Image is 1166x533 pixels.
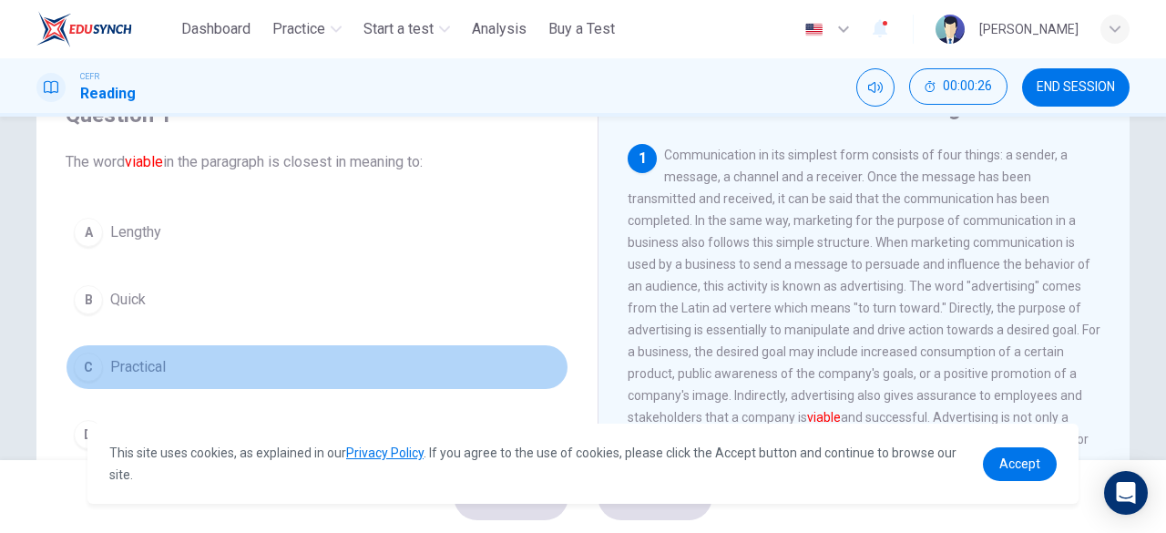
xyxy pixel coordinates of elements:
span: END SESSION [1037,80,1115,95]
button: Start a test [356,13,457,46]
h1: Reading [80,83,136,105]
span: Practical [110,356,166,378]
div: [PERSON_NAME] [979,18,1079,40]
a: Privacy Policy [346,446,424,460]
img: Profile picture [936,15,965,44]
span: This site uses cookies, as explained in our . If you agree to the use of cookies, please click th... [109,446,956,482]
div: A [74,218,103,247]
button: END SESSION [1022,68,1130,107]
button: Dashboard [174,13,258,46]
span: Start a test [363,18,434,40]
div: B [74,285,103,314]
div: Mute [856,68,895,107]
span: Buy a Test [548,18,615,40]
span: The word in the paragraph is closest in meaning to: [66,151,568,173]
div: cookieconsent [87,424,1079,504]
div: D [74,420,103,449]
span: Lengthy [110,221,161,243]
span: Practice [272,18,325,40]
font: viable [807,410,841,425]
div: Hide [909,68,1007,107]
button: CPractical [66,344,568,390]
div: 1 [628,144,657,173]
span: Quick [110,289,146,311]
div: C [74,353,103,382]
button: Analysis [465,13,534,46]
span: Communication in its simplest form consists of four things: a sender, a message, a channel and a ... [628,148,1100,490]
button: ALengthy [66,210,568,255]
span: Analysis [472,18,527,40]
button: BQuick [66,277,568,323]
font: viable [125,153,163,170]
img: en [803,23,825,36]
span: CEFR [80,70,99,83]
button: DUnrealistic [66,412,568,457]
a: dismiss cookie message [983,447,1057,481]
button: Buy a Test [541,13,622,46]
span: 00:00:26 [943,79,992,94]
span: Accept [999,456,1040,471]
button: Practice [265,13,349,46]
img: ELTC logo [36,11,132,47]
span: Dashboard [181,18,251,40]
div: Open Intercom Messenger [1104,471,1148,515]
a: ELTC logo [36,11,174,47]
button: 00:00:26 [909,68,1007,105]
